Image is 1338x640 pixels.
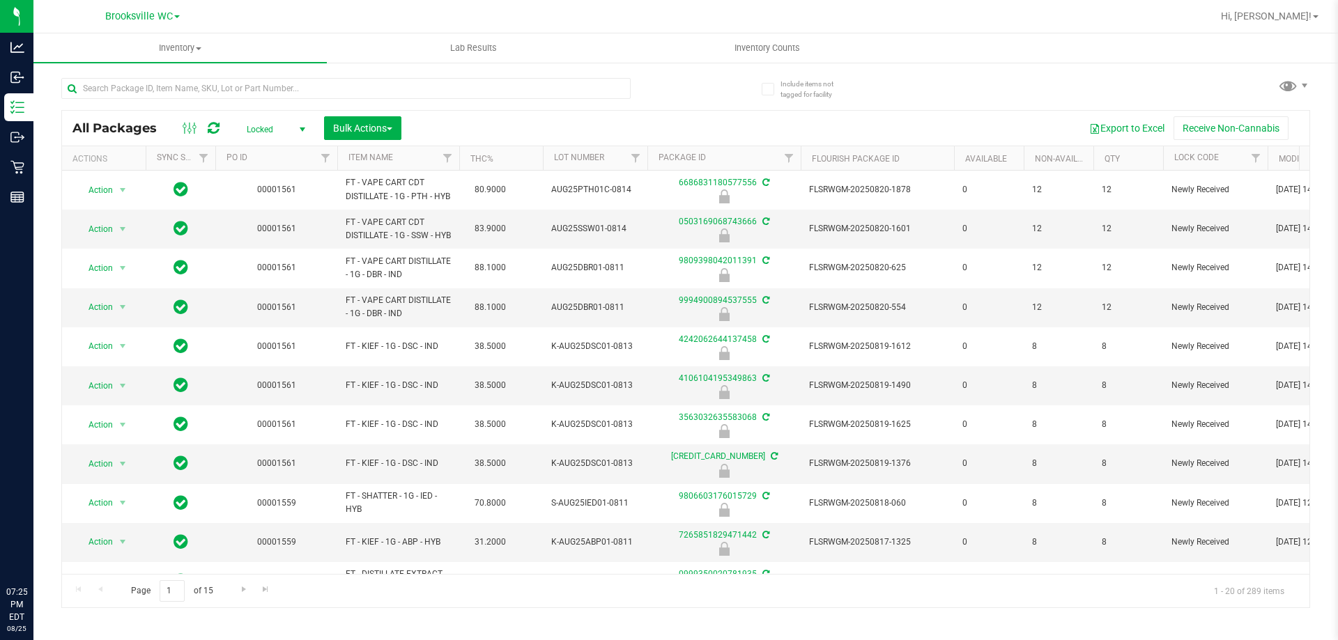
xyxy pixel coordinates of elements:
span: 12 [1032,301,1085,314]
a: Inventory [33,33,327,63]
span: Newly Received [1171,379,1259,392]
inline-svg: Outbound [10,130,24,144]
span: Action [76,376,114,396]
p: 08/25 [6,623,27,634]
a: Go to the last page [256,580,276,599]
span: Sync from Compliance System [760,491,769,501]
span: Include items not tagged for facility [780,79,850,100]
span: Newly Received [1171,457,1259,470]
span: 0 [962,222,1015,235]
a: 7265851829471442 [679,530,757,540]
span: FLSRWGM-20250820-1878 [809,183,946,196]
span: 8 [1102,457,1155,470]
div: Newly Received [645,346,803,360]
a: Inventory Counts [620,33,914,63]
inline-svg: Analytics [10,40,24,54]
button: Bulk Actions [324,116,401,140]
span: 12 [1032,183,1085,196]
span: 70.8000 [468,493,513,513]
inline-svg: Reports [10,190,24,204]
span: 38.5000 [468,336,513,357]
span: 8 [1032,536,1085,549]
div: Newly Received [645,189,803,203]
span: 8 [1032,497,1085,510]
span: 12 [1102,183,1155,196]
span: Action [76,454,114,474]
span: FT - DISTILLATE EXTRACT - 1G - BBC - HYI [346,568,451,594]
a: Filter [192,146,215,170]
span: select [114,572,132,591]
span: Bulk Actions [333,123,392,134]
span: 0 [962,301,1015,314]
a: Filter [436,146,459,170]
div: Newly Received [645,464,803,478]
span: In Sync [174,258,188,277]
span: Sync from Compliance System [769,451,778,461]
a: 00001561 [257,224,296,233]
span: select [114,297,132,317]
span: In Sync [174,180,188,199]
div: Actions [72,154,140,164]
span: 88.1000 [468,297,513,318]
span: select [114,180,132,200]
span: In Sync [174,453,188,473]
a: Item Name [348,153,393,162]
span: select [114,258,132,278]
span: FT - KIEF - 1G - DSC - IND [346,418,451,431]
span: select [114,376,132,396]
span: 8 [1102,340,1155,353]
span: 8 [1032,340,1085,353]
span: 8 [1032,379,1085,392]
a: Sync Status [157,153,210,162]
span: 12 [1032,261,1085,274]
inline-svg: Retail [10,160,24,174]
span: FLSRWGM-20250819-1490 [809,379,946,392]
span: 8 [1032,457,1085,470]
span: K-AUG25DSC01-0813 [551,340,639,353]
span: FT - VAPE CART DISTILLATE - 1G - DBR - IND [346,255,451,281]
span: Sync from Compliance System [760,334,769,344]
span: 8 [1102,379,1155,392]
a: Filter [1245,146,1268,170]
a: [CREDIT_CARD_NUMBER] [671,451,765,461]
a: 4106104195349863 [679,373,757,383]
span: 12 [1032,222,1085,235]
inline-svg: Inbound [10,70,24,84]
span: Lab Results [431,42,516,54]
div: Newly Received [645,424,803,438]
span: FLSRWGM-20250817-1325 [809,536,946,549]
a: 6686831180577556 [679,178,757,187]
span: 12 [1102,222,1155,235]
span: 0 [962,418,1015,431]
span: In Sync [174,336,188,356]
span: 8 [1032,418,1085,431]
span: 8 [1102,497,1155,510]
span: All Packages [72,120,171,136]
span: 8 [1102,536,1155,549]
span: FLSRWGM-20250820-554 [809,301,946,314]
a: 00001561 [257,302,296,312]
div: Newly Received [645,385,803,399]
span: 0 [962,379,1015,392]
a: Non-Available [1035,154,1097,164]
div: Newly Received [645,503,803,517]
span: 38.5000 [468,453,513,474]
a: 00001561 [257,185,296,194]
span: 0 [962,497,1015,510]
span: FT - VAPE CART CDT DISTILLATE - 1G - PTH - HYB [346,176,451,203]
span: AUG25DBR01-0811 [551,301,639,314]
span: Inventory [33,42,327,54]
span: Newly Received [1171,261,1259,274]
a: Lab Results [327,33,620,63]
span: Sync from Compliance System [760,256,769,265]
span: 31.2000 [468,532,513,552]
span: Brooksville WC [105,10,173,22]
a: 00001561 [257,380,296,390]
span: 8 [1102,418,1155,431]
span: Sync from Compliance System [760,178,769,187]
span: select [114,532,132,552]
span: Newly Received [1171,497,1259,510]
p: 07:25 PM EDT [6,586,27,623]
div: Newly Received [645,542,803,556]
span: FLSRWGM-20250819-1376 [809,457,946,470]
